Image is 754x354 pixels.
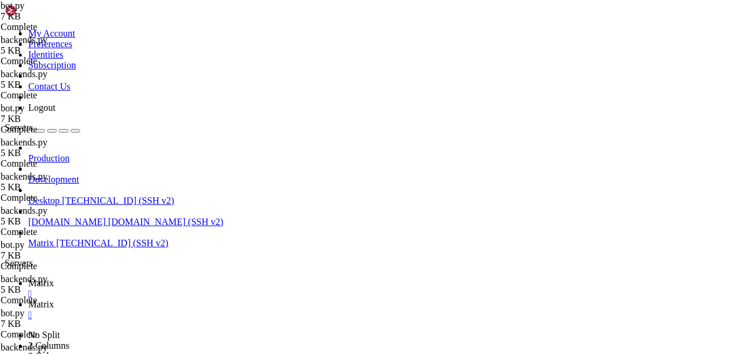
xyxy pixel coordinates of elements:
span: backends.py [1,137,111,158]
span: bot.py [1,1,24,11]
span: backends.py [1,206,48,216]
span: backends.py [1,274,111,295]
div: Complete [1,261,111,272]
div: 7 KB [1,114,111,124]
span: bot.py [1,308,111,329]
span: bot.py [1,308,24,318]
span: bot.py [1,1,111,22]
span: backends.py [1,171,48,181]
span: backends.py [1,137,48,147]
div: 5 KB [1,80,111,90]
div: 5 KB [1,148,111,158]
div: Complete [1,56,111,67]
span: backends.py [1,171,111,193]
span: backends.py [1,69,48,79]
div: Complete [1,90,111,101]
div: 5 KB [1,284,111,295]
div: 7 KB [1,250,111,261]
span: backends.py [1,35,48,45]
div: Complete [1,295,111,306]
div: 7 KB [1,319,111,329]
span: backends.py [1,342,48,352]
div: Complete [1,124,111,135]
span: bot.py [1,103,24,113]
div: 5 KB [1,45,111,56]
div: Complete [1,193,111,203]
div: Complete [1,227,111,237]
span: backends.py [1,69,111,90]
div: Complete [1,22,111,32]
span: backends.py [1,206,111,227]
span: bot.py [1,103,111,124]
div: Complete [1,329,111,340]
span: backends.py [1,274,48,284]
div: 5 KB [1,182,111,193]
span: bot.py [1,240,24,250]
div: 7 KB [1,11,111,22]
span: bot.py [1,240,111,261]
div: Complete [1,158,111,169]
div: 5 KB [1,216,111,227]
span: backends.py [1,35,111,56]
